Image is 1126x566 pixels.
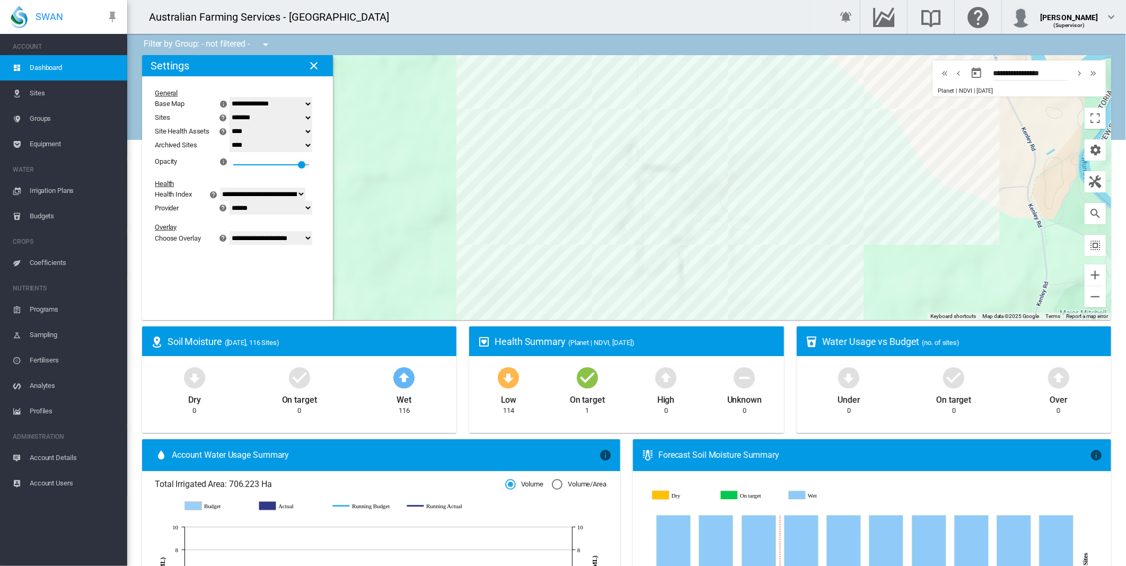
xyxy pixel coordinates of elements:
md-icon: icon-select-all [1089,239,1102,252]
md-icon: icon-checkbox-marked-circle [575,365,600,390]
div: On target [936,390,971,406]
div: Overlay [155,223,307,231]
div: Filter by Group: - not filtered - [136,34,279,55]
md-icon: icon-minus-circle [732,365,757,390]
div: [PERSON_NAME] [1040,8,1098,19]
md-icon: icon-help-circle [217,232,230,244]
md-icon: icon-cup-water [805,335,818,348]
span: ACCOUNT [13,38,119,55]
md-icon: icon-pin [106,11,119,23]
tspan: 8 [577,547,580,553]
md-icon: icon-arrow-up-bold-circle [1046,365,1071,390]
button: icon-close [303,55,324,76]
button: md-calendar [966,63,987,84]
g: Dry [653,491,714,500]
span: Equipment [30,131,119,157]
span: CROPS [13,233,119,250]
div: Dry [188,390,201,406]
md-icon: icon-cog [1089,144,1102,156]
g: Running Actual [407,501,471,511]
span: Groups [30,106,119,131]
span: | [DATE] [974,87,993,94]
md-radio-button: Volume [505,480,543,490]
div: 0 [743,406,746,415]
md-icon: icon-arrow-up-bold-circle [653,365,679,390]
md-icon: Go to the Data Hub [871,11,896,23]
md-icon: icon-information [599,449,612,462]
a: Report a map error [1067,313,1108,319]
div: Provider [155,204,179,212]
button: icon-help-circle [216,125,231,138]
button: icon-menu-down [255,34,276,55]
md-icon: icon-information [1090,449,1103,462]
div: Australian Farming Services - [GEOGRAPHIC_DATA] [149,10,399,24]
div: Health [155,180,307,188]
div: 0 [192,406,196,415]
div: Choose Overlay [155,234,201,242]
md-icon: icon-arrow-down-bold-circle [496,365,521,390]
button: icon-chevron-left [952,67,965,79]
div: 114 [503,406,514,415]
md-icon: icon-chevron-double-right [1088,67,1099,79]
div: On target [570,390,605,406]
div: High [657,390,675,406]
md-icon: icon-help-circle [208,188,221,201]
div: 0 [297,406,301,415]
md-icon: icon-help-circle [217,125,230,138]
div: Water Usage vs Budget [822,335,1103,348]
span: Budgets [30,204,119,229]
div: Health Index [155,190,192,198]
div: Wet [397,390,412,406]
md-icon: icon-help-circle [217,201,230,214]
span: ([DATE], 116 Sites) [225,339,279,347]
button: Toggle fullscreen view [1085,108,1106,129]
span: Total Irrigated Area: 706.223 Ha [155,479,505,490]
span: (Supervisor) [1054,22,1085,28]
md-icon: icon-chevron-double-left [939,67,951,79]
span: Coefficients [30,250,119,276]
md-icon: icon-heart-box-outline [478,335,490,348]
button: icon-select-all [1085,235,1106,256]
div: General [155,89,307,97]
button: icon-chevron-right [1073,67,1087,79]
g: Running Budget [333,501,397,511]
div: Site Health Assets [155,127,209,135]
div: Low [501,390,517,406]
div: Sites [155,113,170,121]
button: icon-help-circle [207,188,222,201]
md-icon: Search the knowledge base [918,11,944,23]
button: icon-help-circle [216,201,231,214]
md-icon: icon-close [307,59,320,72]
md-icon: icon-chevron-down [1105,11,1118,23]
span: SWAN [36,10,63,23]
img: SWAN-Landscape-Logo-Colour-drop.png [11,6,28,28]
div: Under [838,390,860,406]
div: 1 [585,406,589,415]
md-icon: icon-magnify [1089,207,1102,220]
md-icon: icon-arrow-down-bold-circle [182,365,207,390]
button: icon-chevron-double-right [1087,67,1101,79]
g: On target [722,491,782,500]
div: Unknown [727,390,762,406]
button: icon-cog [1085,139,1106,161]
span: Irrigation Plans [30,178,119,204]
button: Zoom out [1085,286,1106,307]
div: Over [1050,390,1068,406]
a: Terms [1045,313,1060,319]
img: profile.jpg [1010,6,1032,28]
div: Opacity [155,157,177,165]
div: Archived Sites [155,141,231,149]
md-icon: icon-arrow-up-bold-circle [391,365,417,390]
span: Analytes [30,373,119,399]
md-icon: icon-information [218,155,231,168]
md-icon: Click here for help [965,11,991,23]
span: Programs [30,297,119,322]
div: Base Map [155,100,184,108]
div: Soil Moisture [168,335,448,348]
span: Planet | NDVI [938,87,972,94]
div: 0 [847,406,851,415]
span: WATER [13,161,119,178]
tspan: 8 [175,547,179,553]
md-radio-button: Volume/Area [552,480,606,490]
div: 116 [399,406,410,415]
